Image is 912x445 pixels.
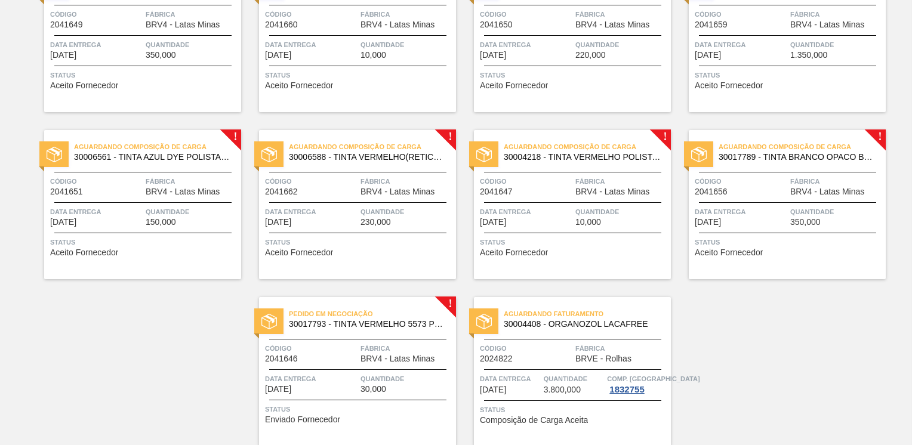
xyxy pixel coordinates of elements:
[289,320,446,329] span: 30017793 - TINTA VERMELHO 5573 POLISTAR - ACTEGA
[50,69,238,81] span: Status
[575,206,668,218] span: Quantidade
[361,8,453,20] span: Fábrica
[146,187,220,196] span: BRV4 - Latas Minas
[50,175,143,187] span: Código
[265,206,358,218] span: Data entrega
[575,218,601,227] span: 10,000
[790,8,883,20] span: Fábrica
[50,8,143,20] span: Código
[575,342,668,354] span: Fábrica
[265,248,333,257] span: Aceito Fornecedor
[480,385,506,394] span: 12/10/2025
[265,8,358,20] span: Código
[289,141,456,153] span: Aguardando Composição de Carga
[265,342,358,354] span: Código
[476,314,492,329] img: status
[671,130,886,279] a: !statusAguardando Composição de Carga30017789 - TINTA BRANCO OPACO BRIGHT 0220 POLISTARCódigo2041...
[50,81,118,90] span: Aceito Fornecedor
[146,218,176,227] span: 150,000
[480,218,506,227] span: 06/10/2025
[575,175,668,187] span: Fábrica
[480,236,668,248] span: Status
[146,175,238,187] span: Fábrica
[480,39,572,51] span: Data entrega
[480,248,548,257] span: Aceito Fornecedor
[50,20,83,29] span: 2041649
[790,206,883,218] span: Quantidade
[50,206,143,218] span: Data entrega
[695,175,787,187] span: Código
[480,416,588,425] span: Composição de Carga Aceita
[719,141,886,153] span: Aguardando Composição de Carga
[265,403,453,415] span: Status
[50,51,76,60] span: 06/10/2025
[695,39,787,51] span: Data entrega
[361,175,453,187] span: Fábrica
[74,141,241,153] span: Aguardando Composição de Carga
[146,39,238,51] span: Quantidade
[456,130,671,279] a: !statusAguardando Composição de Carga30004218 - TINTA VERMELHO POLISTAR 7106; LATACódigo2041647Fá...
[74,153,232,162] span: 30006561 - TINTA AZUL DYE POLISTAR 5964 CHAPADO LAT
[265,187,298,196] span: 2041662
[50,236,238,248] span: Status
[695,236,883,248] span: Status
[504,320,661,329] span: 30004408 - ORGANOZOL LACAFREE
[361,385,386,394] span: 30,000
[575,20,649,29] span: BRV4 - Latas Minas
[361,51,386,60] span: 10,000
[265,354,298,363] span: 2041646
[50,187,83,196] span: 2041651
[146,206,238,218] span: Quantidade
[504,153,661,162] span: 30004218 - TINTA VERMELHO POLISTAR 7106; LATA
[361,218,391,227] span: 230,000
[265,51,291,60] span: 06/10/2025
[575,51,606,60] span: 220,000
[50,248,118,257] span: Aceito Fornecedor
[265,39,358,51] span: Data entrega
[146,20,220,29] span: BRV4 - Latas Minas
[480,51,506,60] span: 06/10/2025
[695,8,787,20] span: Código
[361,39,453,51] span: Quantidade
[695,20,728,29] span: 2041659
[695,81,763,90] span: Aceito Fornecedor
[607,373,700,385] span: Comp. Carga
[265,69,453,81] span: Status
[790,218,821,227] span: 350,000
[146,8,238,20] span: Fábrica
[241,130,456,279] a: !statusAguardando Composição de Carga30006588 - TINTA VERMELHO(RETICULA)POLISTAR 7540;LTCódigo204...
[695,248,763,257] span: Aceito Fornecedor
[265,175,358,187] span: Código
[695,51,721,60] span: 06/10/2025
[265,385,291,394] span: 06/10/2025
[790,20,864,29] span: BRV4 - Latas Minas
[476,147,492,162] img: status
[47,147,62,162] img: status
[691,147,707,162] img: status
[261,147,277,162] img: status
[289,308,456,320] span: Pedido em Negociação
[146,51,176,60] span: 350,000
[607,373,668,394] a: Comp. [GEOGRAPHIC_DATA]1832755
[695,206,787,218] span: Data entrega
[575,187,649,196] span: BRV4 - Latas Minas
[544,373,605,385] span: Quantidade
[480,354,513,363] span: 2024822
[480,8,572,20] span: Código
[265,20,298,29] span: 2041660
[790,51,827,60] span: 1.350,000
[265,373,358,385] span: Data entrega
[575,39,668,51] span: Quantidade
[480,175,572,187] span: Código
[695,218,721,227] span: 06/10/2025
[480,342,572,354] span: Código
[695,187,728,196] span: 2041656
[504,308,671,320] span: Aguardando Faturamento
[265,81,333,90] span: Aceito Fornecedor
[575,8,668,20] span: Fábrica
[480,404,668,416] span: Status
[480,187,513,196] span: 2041647
[261,314,277,329] img: status
[480,20,513,29] span: 2041650
[575,354,631,363] span: BRVE - Rolhas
